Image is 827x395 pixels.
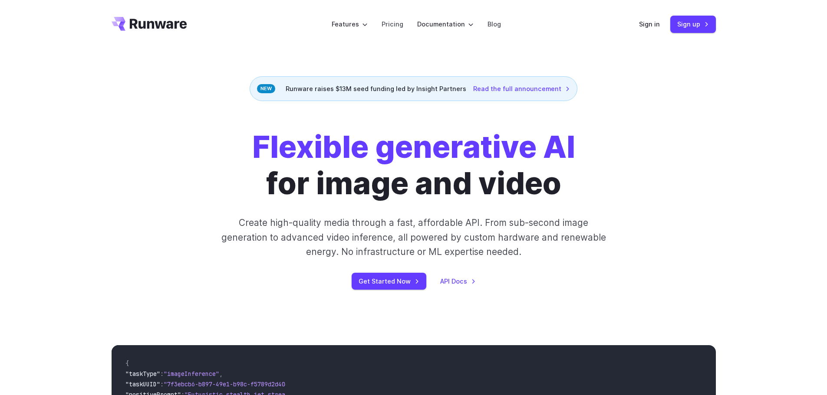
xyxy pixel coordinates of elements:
p: Create high-quality media through a fast, affordable API. From sub-second image generation to adv... [220,215,607,259]
a: Blog [488,19,501,29]
h1: for image and video [252,129,575,202]
label: Features [332,19,368,29]
span: : [160,380,164,388]
a: Read the full announcement [473,84,570,94]
a: Pricing [382,19,403,29]
span: { [125,359,129,367]
strong: Flexible generative AI [252,128,575,165]
span: "imageInference" [164,370,219,378]
a: API Docs [440,276,476,286]
span: "taskType" [125,370,160,378]
div: Runware raises $13M seed funding led by Insight Partners [250,76,577,101]
span: : [160,370,164,378]
a: Sign in [639,19,660,29]
span: "7f3ebcb6-b897-49e1-b98c-f5789d2d40d7" [164,380,296,388]
a: Get Started Now [352,273,426,290]
span: , [219,370,223,378]
a: Go to / [112,17,187,31]
span: "taskUUID" [125,380,160,388]
a: Sign up [670,16,716,33]
label: Documentation [417,19,474,29]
